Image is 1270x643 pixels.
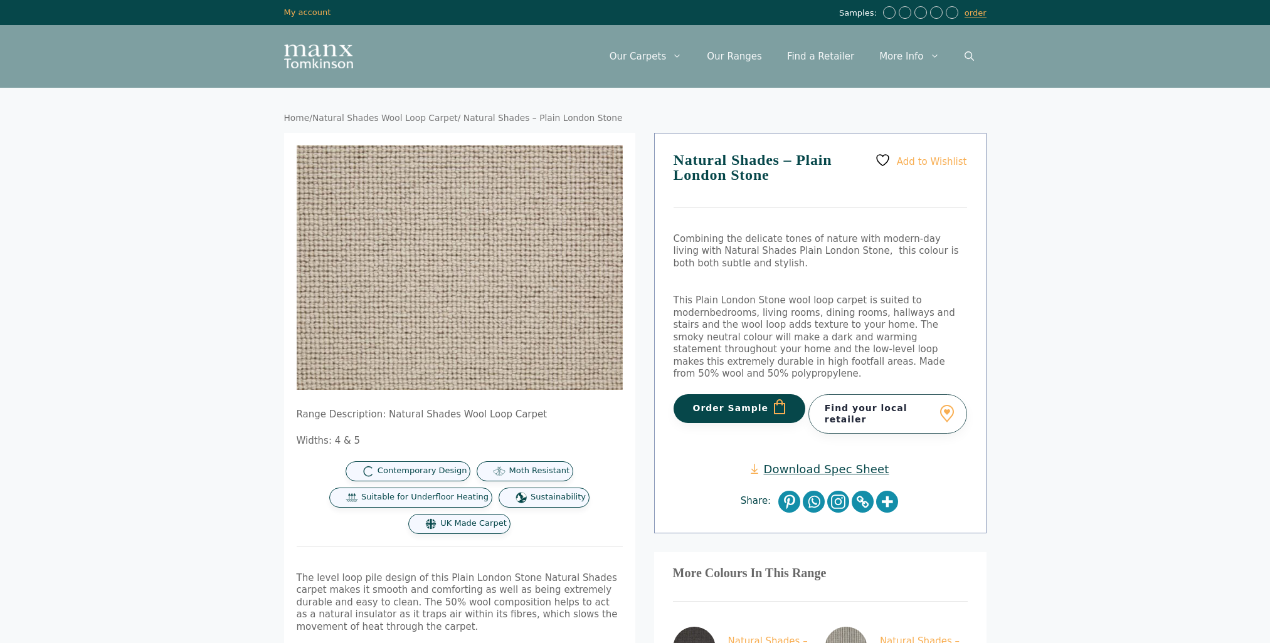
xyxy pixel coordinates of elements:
[867,38,951,75] a: More Info
[808,394,967,433] a: Find your local retailer
[673,571,968,576] h3: More Colours In This Range
[284,44,353,68] img: Manx Tomkinson
[597,38,987,75] nav: Primary
[284,113,310,123] a: Home
[297,409,623,421] p: Range Description: Natural Shades Wool Loop Carpet
[694,38,775,75] a: Our Ranges
[839,8,880,19] span: Samples:
[952,38,987,75] a: Open Search Bar
[312,113,458,123] a: Natural Shades Wool Loop Carpet
[284,8,331,17] a: My account
[778,491,800,513] a: Pinterest
[297,145,623,390] img: Plain London Stone
[751,462,889,476] a: Download Spec Sheet
[378,466,467,476] span: Contemporary Design
[674,233,959,269] span: Combining the delicate tones of nature with modern-day living with Natural Shades Plain London St...
[965,8,987,18] a: order
[674,307,955,380] span: bedrooms, living rooms, dining rooms, hallways and stairs and the wool loop adds texture to your ...
[509,466,569,476] span: Moth Resistant
[597,38,695,75] a: Our Carpets
[775,38,867,75] a: Find a Retailer
[741,495,777,508] span: Share:
[297,435,623,447] p: Widths: 4 & 5
[361,492,489,503] span: Suitable for Underfloor Heating
[876,491,898,513] a: More
[852,491,874,513] a: Copy Link
[531,492,586,503] span: Sustainability
[674,152,967,208] h1: Natural Shades – Plain London Stone
[284,113,987,124] nav: Breadcrumb
[674,295,922,318] span: This Plain London Stone wool loop carpet is suited to modern
[674,394,806,423] button: Order Sample
[875,152,966,168] a: Add to Wishlist
[897,155,967,167] span: Add to Wishlist
[297,572,618,632] span: The level loop pile design of this Plain London Stone Natural Shades carpet makes it smooth and c...
[440,518,506,529] span: UK Made Carpet
[803,491,825,513] a: Whatsapp
[827,491,849,513] a: Instagram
